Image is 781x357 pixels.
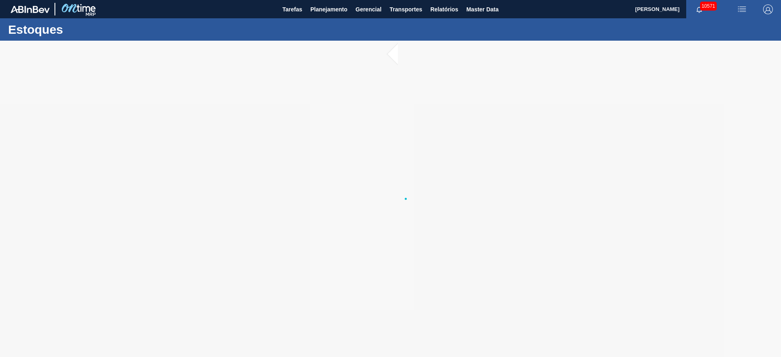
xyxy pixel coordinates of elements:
[390,4,422,14] span: Transportes
[282,4,302,14] span: Tarefas
[8,25,153,34] h1: Estoques
[356,4,382,14] span: Gerencial
[686,4,712,15] button: Notificações
[11,6,50,13] img: TNhmsLtSVTkK8tSr43FrP2fwEKptu5GPRR3wAAAABJRU5ErkJggg==
[310,4,347,14] span: Planejamento
[466,4,498,14] span: Master Data
[700,2,717,11] span: 10571
[763,4,773,14] img: Logout
[737,4,747,14] img: userActions
[430,4,458,14] span: Relatórios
